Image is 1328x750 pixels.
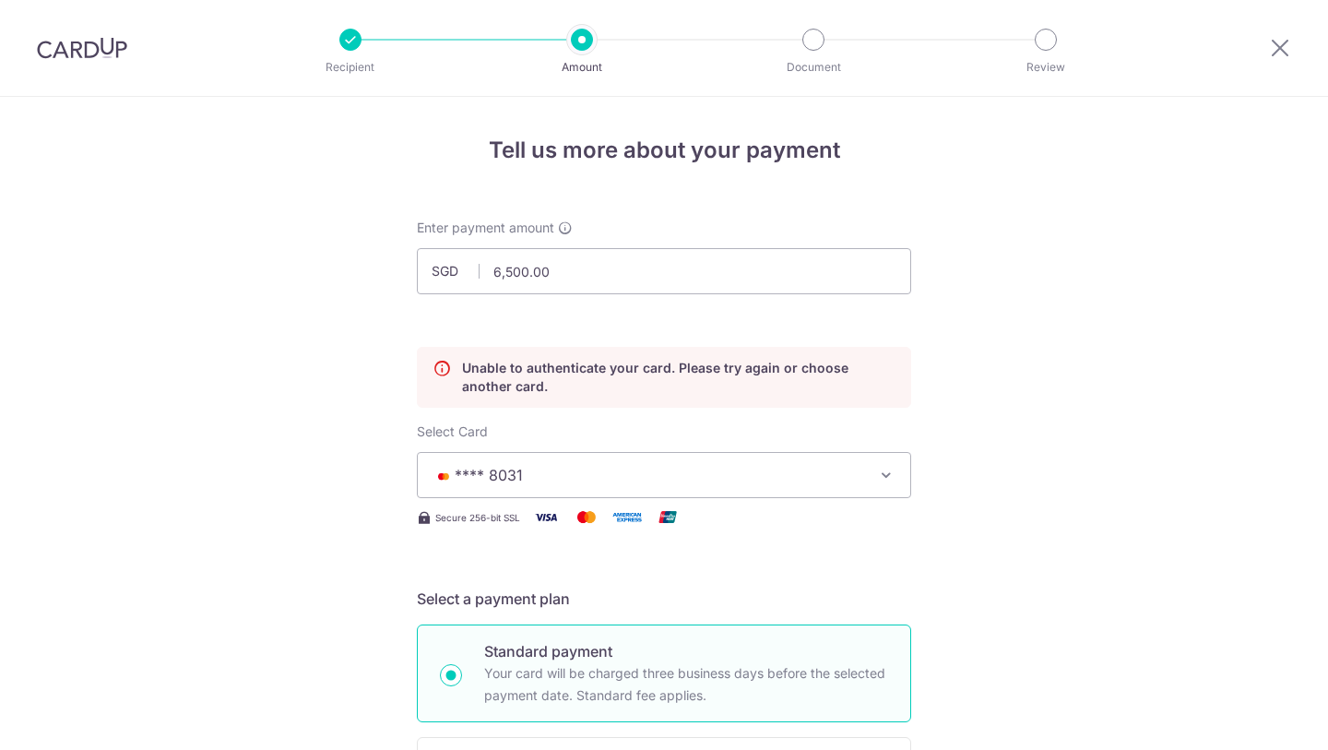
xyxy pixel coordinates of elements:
[435,510,520,525] span: Secure 256-bit SSL
[609,506,646,529] img: American Express
[417,423,488,439] span: translation missing: en.payables.payment_networks.credit_card.summary.labels.select_card
[37,37,127,59] img: CardUp
[462,359,895,396] p: Unable to authenticate your card. Please try again or choose another card.
[568,506,605,529] img: Mastercard
[649,506,686,529] img: Union Pay
[514,58,650,77] p: Amount
[417,134,911,167] h4: Tell us more about your payment
[528,506,564,529] img: Visa
[978,58,1114,77] p: Review
[484,662,888,707] p: Your card will be charged three business days before the selected payment date. Standard fee appl...
[417,248,911,294] input: 0.00
[432,262,480,280] span: SGD
[417,588,911,610] h5: Select a payment plan
[417,219,554,237] span: Enter payment amount
[484,640,888,662] p: Standard payment
[433,470,455,482] img: MASTERCARD
[282,58,419,77] p: Recipient
[745,58,882,77] p: Document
